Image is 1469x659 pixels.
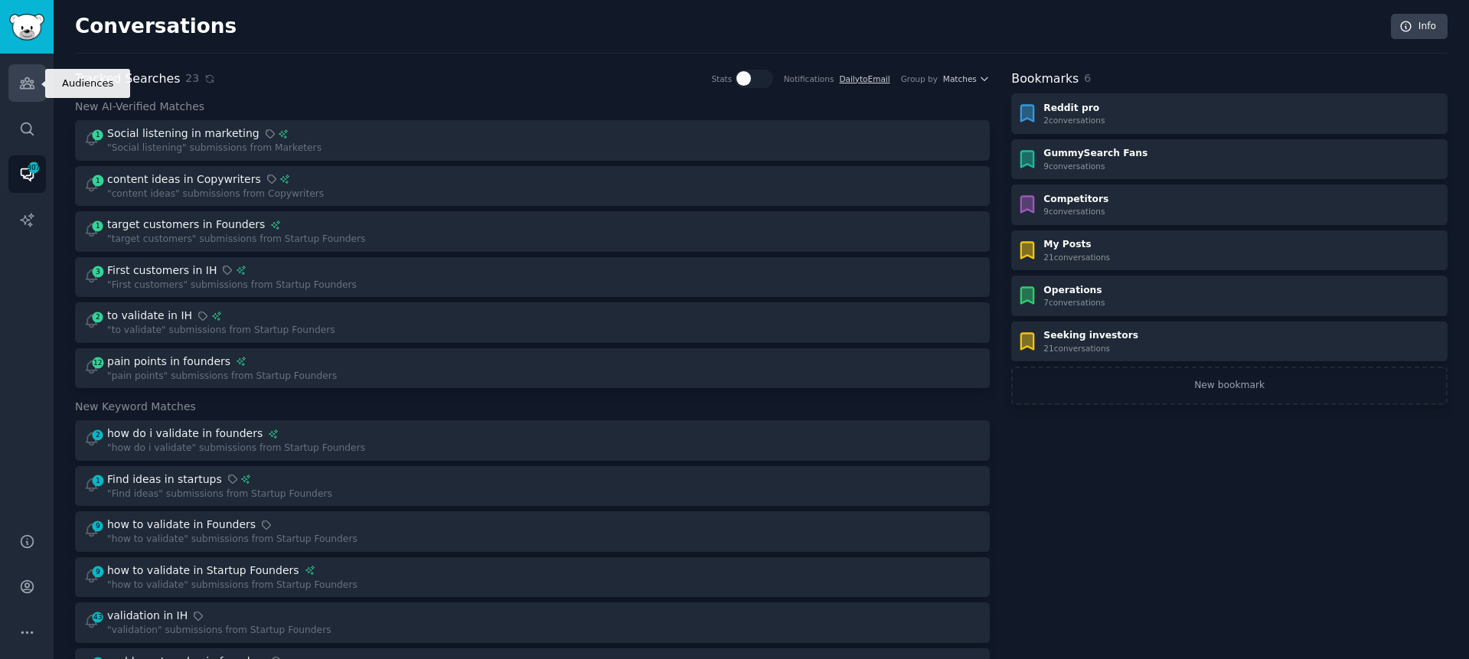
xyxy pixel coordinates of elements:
a: Competitors9conversations [1011,184,1448,225]
div: 21 conversation s [1043,343,1138,354]
div: Stats [711,73,732,84]
div: "pain points" submissions from Startup Founders [107,370,337,383]
a: 43validation in IH"validation" submissions from Startup Founders [75,602,990,643]
span: 2 [91,429,105,440]
span: 23 [185,70,199,86]
div: Seeking investors [1043,329,1138,343]
a: DailytoEmail [839,74,890,83]
div: how to validate in Startup Founders [107,563,299,579]
span: 2 [91,312,105,322]
a: Info [1391,14,1448,40]
div: how to validate in Founders [107,517,256,533]
a: GummySearch Fans9conversations [1011,139,1448,180]
a: 1Find ideas in startups"Find ideas" submissions from Startup Founders [75,466,990,507]
div: "content ideas" submissions from Copywriters [107,188,324,201]
div: "how do i validate" submissions from Startup Founders [107,442,365,455]
div: "validation" submissions from Startup Founders [107,624,331,638]
button: Matches [943,73,990,84]
div: "First customers" submissions from Startup Founders [107,279,357,292]
div: "Social listening" submissions from Marketers [107,142,322,155]
a: 2to validate in IH"to validate" submissions from Startup Founders [75,302,990,343]
span: 12 [91,357,105,368]
span: 1 [91,475,105,486]
span: 1 [91,175,105,186]
a: Reddit pro2conversations [1011,93,1448,134]
div: GummySearch Fans [1043,147,1147,161]
span: 3 [91,266,105,277]
div: how do i validate in founders [107,426,263,442]
a: 9how to validate in Startup Founders"how to validate" submissions from Startup Founders [75,557,990,598]
div: Notifications [784,73,834,84]
a: Seeking investors21conversations [1011,321,1448,362]
div: Group by [901,73,938,84]
a: 12pain points in founders"pain points" submissions from Startup Founders [75,348,990,389]
a: 3First customers in IH"First customers" submissions from Startup Founders [75,257,990,298]
div: to validate in IH [107,308,192,324]
span: 9 [91,566,105,577]
div: First customers in IH [107,263,217,279]
div: "target customers" submissions from Startup Founders [107,233,365,246]
img: GummySearch logo [9,14,44,41]
div: My Posts [1043,238,1110,252]
div: Competitors [1043,193,1108,207]
a: New bookmark [1011,367,1448,405]
h2: Tracked Searches [75,70,180,89]
div: content ideas in Copywriters [107,171,261,188]
div: Find ideas in startups [107,471,222,488]
a: My Posts21conversations [1011,230,1448,271]
a: 1target customers in Founders"target customers" submissions from Startup Founders [75,211,990,252]
span: 9 [91,520,105,531]
div: "how to validate" submissions from Startup Founders [107,579,357,592]
a: 2how do i validate in founders"how do i validate" submissions from Startup Founders [75,420,990,461]
div: 9 conversation s [1043,161,1147,171]
h2: Conversations [75,15,237,39]
div: "how to validate" submissions from Startup Founders [107,533,357,546]
div: 9 conversation s [1043,206,1108,217]
div: 21 conversation s [1043,252,1110,263]
div: target customers in Founders [107,217,265,233]
a: 1Social listening in marketing"Social listening" submissions from Marketers [75,120,990,161]
a: 307 [8,155,46,193]
a: 9how to validate in Founders"how to validate" submissions from Startup Founders [75,511,990,552]
div: 7 conversation s [1043,297,1105,308]
span: 43 [91,612,105,622]
a: Operations7conversations [1011,276,1448,316]
span: New AI-Verified Matches [75,99,204,115]
span: 6 [1084,72,1091,84]
span: Matches [943,73,977,84]
span: 1 [91,129,105,140]
div: "to validate" submissions from Startup Founders [107,324,335,338]
div: validation in IH [107,608,188,624]
div: Social listening in marketing [107,126,260,142]
div: Reddit pro [1043,102,1105,116]
span: 1 [91,220,105,231]
div: pain points in founders [107,354,230,370]
h2: Bookmarks [1011,70,1079,89]
div: 2 conversation s [1043,115,1105,126]
span: New Keyword Matches [75,399,196,415]
div: "Find ideas" submissions from Startup Founders [107,488,332,501]
a: 1content ideas in Copywriters"content ideas" submissions from Copywriters [75,166,990,207]
div: Operations [1043,284,1105,298]
span: 307 [27,162,41,173]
